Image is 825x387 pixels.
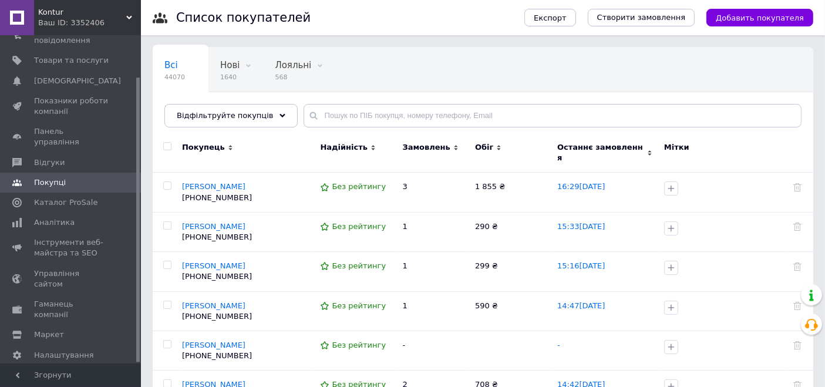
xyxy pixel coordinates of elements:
[557,301,605,310] a: 14:47[DATE]
[332,301,386,310] span: Без рейтингу
[793,261,802,271] div: Видалити
[38,7,126,18] span: Kontur
[588,9,695,26] a: Створити замовлення
[182,351,252,360] span: [PHONE_NUMBER]
[182,341,245,349] a: [PERSON_NAME]
[182,272,252,281] span: [PHONE_NUMBER]
[220,73,240,82] span: 1640
[706,9,813,26] button: Добавить покупателя
[34,96,109,117] span: Показники роботи компанії
[403,301,408,310] span: 1
[793,301,802,311] div: Видалити
[34,55,109,66] span: Товари та послуги
[403,222,408,231] span: 1
[320,142,368,153] span: Надійність
[164,60,178,70] span: Всі
[34,126,109,147] span: Панель управління
[220,60,240,70] span: Нові
[403,182,408,191] span: 3
[176,11,311,25] h1: Список покупателей
[557,142,644,163] span: Останнє замовлення
[475,301,545,311] div: 590 ₴
[304,104,802,127] input: Пошук по ПІБ покупця, номеру телефону, Email
[275,60,311,70] span: Лояльні
[182,182,245,191] a: [PERSON_NAME]
[182,261,245,270] a: [PERSON_NAME]
[182,193,252,202] span: [PHONE_NUMBER]
[34,217,75,228] span: Аналітика
[332,182,386,191] span: Без рейтингу
[557,222,605,231] a: 15:33[DATE]
[716,14,804,22] span: Добавить покупателя
[557,182,605,191] a: 16:29[DATE]
[793,181,802,192] div: Видалити
[475,261,545,271] div: 299 ₴
[793,340,802,351] div: Видалити
[34,299,109,320] span: Гаманець компанії
[475,181,545,192] div: 1 855 ₴
[534,14,567,22] span: Експорт
[403,142,450,153] span: Замовлень
[332,222,386,231] span: Без рейтингу
[34,76,121,86] span: [DEMOGRAPHIC_DATA]
[164,105,211,115] span: Неактивні
[275,73,311,82] span: 568
[34,350,94,361] span: Налаштування
[524,9,576,26] button: Експорт
[403,261,408,270] span: 1
[34,157,65,168] span: Відгуки
[793,221,802,232] div: Видалити
[34,177,66,188] span: Покупці
[557,341,560,349] a: -
[177,111,274,120] span: Відфільтруйте покупців
[332,261,386,270] span: Без рейтингу
[597,12,686,23] span: Створити замовлення
[397,331,469,370] td: -
[182,301,245,310] a: [PERSON_NAME]
[182,142,225,153] span: Покупець
[34,25,109,46] span: Замовлення та повідомлення
[475,142,493,153] span: Обіг
[182,312,252,321] span: [PHONE_NUMBER]
[34,237,109,258] span: Інструменти веб-майстра та SEO
[664,143,689,152] span: Мітки
[164,73,185,82] span: 44070
[332,341,386,349] span: Без рейтингу
[182,222,245,231] a: [PERSON_NAME]
[557,261,605,270] a: 15:16[DATE]
[475,221,545,232] div: 290 ₴
[34,197,97,208] span: Каталог ProSale
[34,329,64,340] span: Маркет
[38,18,141,28] div: Ваш ID: 3352406
[182,233,252,241] span: [PHONE_NUMBER]
[34,268,109,290] span: Управління сайтом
